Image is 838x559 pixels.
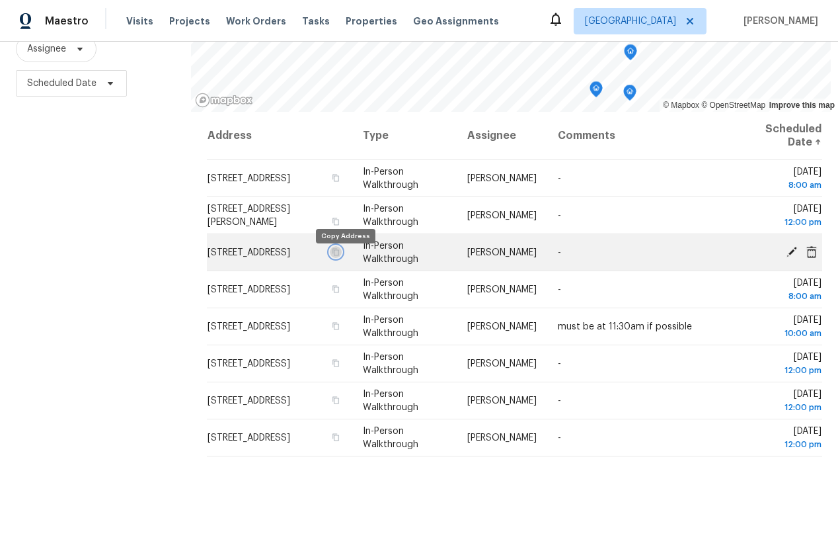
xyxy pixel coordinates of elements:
span: - [558,248,561,257]
span: [PERSON_NAME] [738,15,818,28]
button: Copy Address [330,283,342,295]
th: Address [207,112,352,160]
span: [STREET_ADDRESS] [208,285,290,294]
span: Work Orders [226,15,286,28]
th: Comments [547,112,732,160]
div: Map marker [623,85,636,105]
span: Cancel [802,245,821,257]
div: 12:00 pm [742,364,821,377]
span: Edit [782,245,802,257]
button: Copy Address [330,320,342,332]
span: Geo Assignments [413,15,499,28]
span: [STREET_ADDRESS] [208,396,290,406]
span: Properties [346,15,397,28]
div: 8:00 am [742,179,821,192]
span: [DATE] [742,204,821,229]
span: - [558,211,561,220]
span: [STREET_ADDRESS] [208,174,290,183]
button: Copy Address [330,357,342,369]
span: [DATE] [742,353,821,377]
span: [PERSON_NAME] [467,248,537,257]
div: Map marker [590,81,603,102]
span: - [558,285,561,294]
span: Assignee [27,42,66,56]
span: In-Person Walkthrough [363,427,418,449]
div: 12:00 pm [742,216,821,229]
span: must be at 11:30am if possible [558,322,692,331]
div: 12:00 pm [742,401,821,414]
div: Map marker [624,44,637,65]
a: Mapbox [663,101,699,110]
span: [STREET_ADDRESS] [208,433,290,443]
span: [STREET_ADDRESS] [208,359,290,368]
th: Type [352,112,457,160]
button: Copy Address [330,172,342,184]
span: [DATE] [742,390,821,414]
span: - [558,396,561,406]
th: Scheduled Date ↑ [732,112,822,160]
span: In-Person Walkthrough [363,279,418,301]
span: Maestro [45,15,89,28]
span: [STREET_ADDRESS] [208,248,290,257]
span: - [558,433,561,443]
span: In-Person Walkthrough [363,316,418,338]
span: In-Person Walkthrough [363,167,418,190]
a: OpenStreetMap [701,101,765,110]
span: [PERSON_NAME] [467,433,537,443]
span: [PERSON_NAME] [467,322,537,331]
span: [STREET_ADDRESS] [208,322,290,331]
div: 8:00 am [742,290,821,303]
div: 12:00 pm [742,438,821,451]
span: Tasks [302,17,330,26]
a: Improve this map [769,101,835,110]
span: [PERSON_NAME] [467,396,537,406]
th: Assignee [457,112,547,160]
span: Projects [169,15,210,28]
span: - [558,359,561,368]
a: Mapbox homepage [195,93,253,108]
span: In-Person Walkthrough [363,204,418,227]
span: In-Person Walkthrough [363,353,418,375]
span: Scheduled Date [27,77,96,90]
span: [PERSON_NAME] [467,359,537,368]
span: [DATE] [742,316,821,340]
span: [PERSON_NAME] [467,211,537,220]
span: Visits [126,15,153,28]
span: - [558,174,561,183]
span: In-Person Walkthrough [363,390,418,412]
span: [DATE] [742,167,821,192]
span: [DATE] [742,427,821,451]
button: Copy Address [330,216,342,228]
span: [STREET_ADDRESS][PERSON_NAME] [208,204,290,227]
span: [PERSON_NAME] [467,285,537,294]
span: [GEOGRAPHIC_DATA] [585,15,676,28]
span: [DATE] [742,279,821,303]
button: Copy Address [330,394,342,406]
div: 10:00 am [742,327,821,340]
span: In-Person Walkthrough [363,241,418,264]
span: [PERSON_NAME] [467,174,537,183]
button: Copy Address [330,431,342,443]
